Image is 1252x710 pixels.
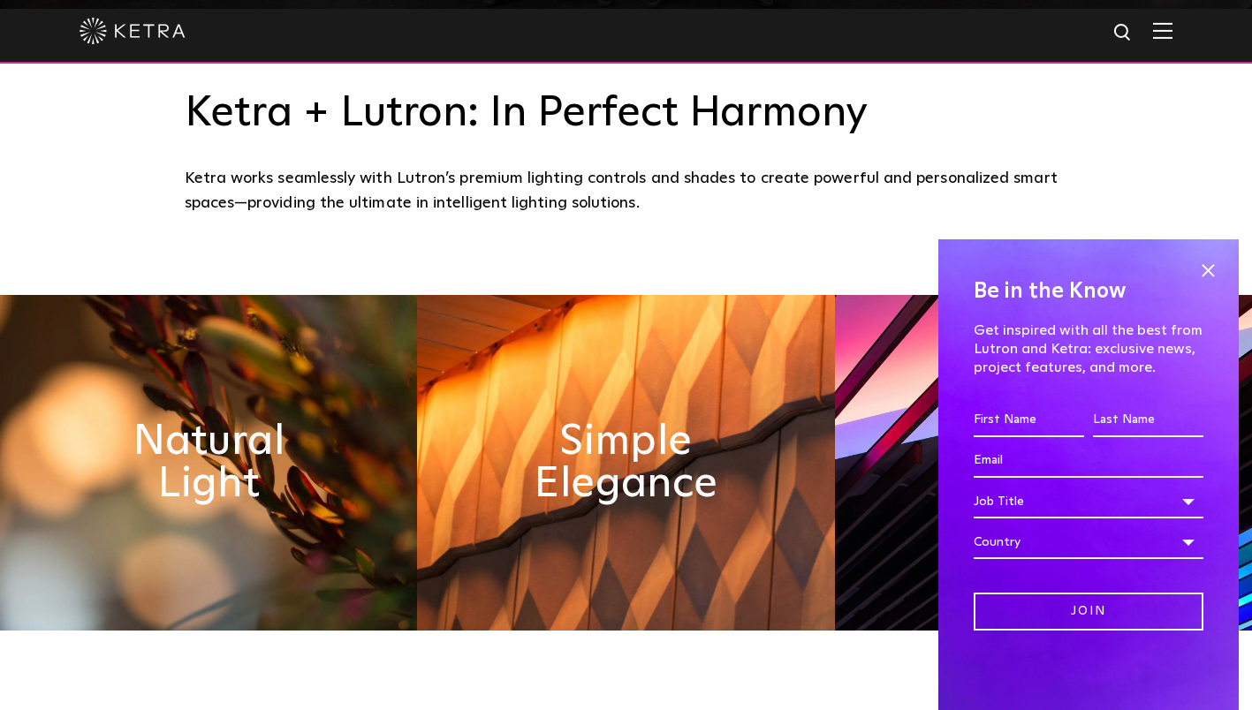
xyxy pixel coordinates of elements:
[974,444,1203,478] input: Email
[974,593,1203,631] input: Join
[974,275,1203,308] h4: Be in the Know
[1153,22,1172,39] img: Hamburger%20Nav.svg
[185,88,1068,140] h3: Ketra + Lutron: In Perfect Harmony
[1112,22,1134,44] img: search icon
[974,404,1084,437] input: First Name
[80,18,186,44] img: ketra-logo-2019-white
[185,166,1068,216] div: Ketra works seamlessly with Lutron’s premium lighting controls and shades to create powerful and ...
[974,485,1203,518] div: Job Title
[835,295,1252,631] img: flexible_timeless_ketra
[974,525,1203,559] div: Country
[974,321,1203,376] p: Get inspired with all the best from Lutron and Ketra: exclusive news, project features, and more.
[521,420,730,505] h2: Simple Elegance
[417,295,834,631] img: simple_elegance
[1093,404,1203,437] input: Last Name
[104,420,313,505] h2: Natural Light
